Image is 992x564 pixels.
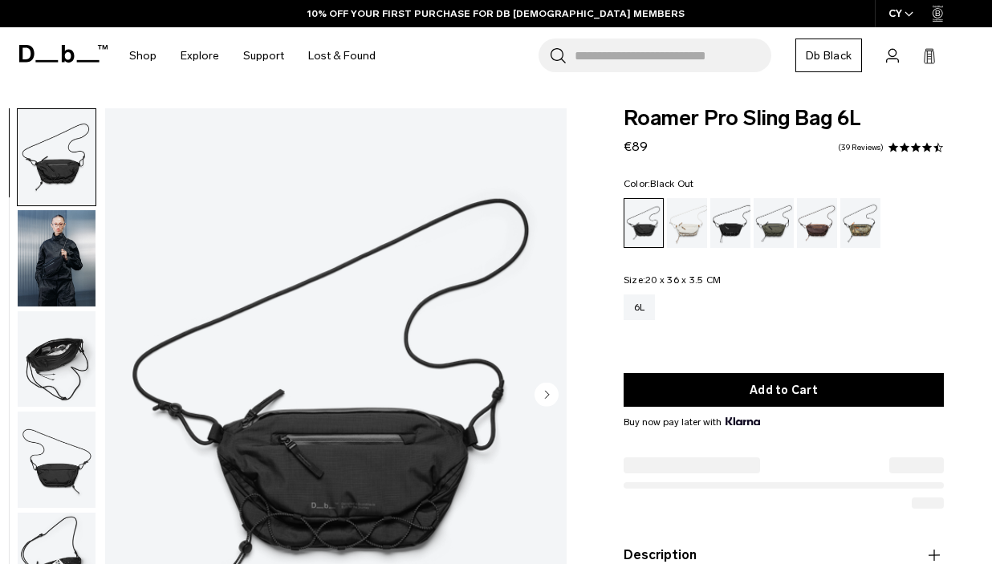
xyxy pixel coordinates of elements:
span: 20 x 36 x 3.5 CM [645,274,721,286]
a: Support [243,27,284,84]
a: 39 reviews [838,144,884,152]
a: Lost & Found [308,27,376,84]
button: Roamer Pro Sling Bag 6L Black Out [17,310,96,408]
a: Black Out [624,198,664,248]
a: Forest Green [754,198,794,248]
span: €89 [624,139,648,154]
span: Black Out [650,178,693,189]
a: Db Black [795,39,862,72]
button: Next slide [535,383,559,410]
legend: Color: [624,179,694,189]
span: Buy now pay later with [624,415,760,429]
a: Explore [181,27,219,84]
button: Roamer Pro Sling Bag 6L Black Out [17,411,96,509]
legend: Size: [624,275,721,285]
a: Db x Beyond Medals [840,198,880,248]
button: Add to Cart [624,373,944,407]
a: 6L [624,294,656,320]
img: Roamer Pro Sling Bag 6L Black Out [18,412,96,508]
a: Oatmilk [667,198,707,248]
img: Roamer Pro Sling Bag 6L Black Out [18,109,96,205]
span: Roamer Pro Sling Bag 6L [624,108,944,129]
img: Roamer Pro Sling Bag 6L Black Out [18,311,96,408]
button: Roamer Pro Sling Bag 6L Black Out [17,108,96,206]
a: Charcoal Grey [710,198,750,248]
a: Shop [129,27,157,84]
img: {"height" => 20, "alt" => "Klarna"} [726,417,760,425]
button: Roamer Pro Sling Bag 6L Black Out [17,209,96,307]
a: Homegrown with Lu [797,198,837,248]
img: Roamer Pro Sling Bag 6L Black Out [18,210,96,306]
nav: Main Navigation [117,27,388,84]
a: 10% OFF YOUR FIRST PURCHASE FOR DB [DEMOGRAPHIC_DATA] MEMBERS [307,6,685,21]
